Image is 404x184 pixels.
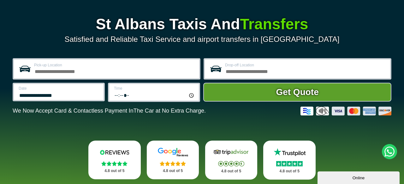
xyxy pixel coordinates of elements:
img: Trustpilot [270,148,308,157]
img: Stars [101,161,128,166]
p: Satisfied and Reliable Taxi Service and airport transfers in [GEOGRAPHIC_DATA] [13,35,391,44]
a: Trustpilot Stars 4.8 out of 5 [263,141,316,180]
img: Stars [218,161,244,166]
a: Tripadvisor Stars 4.8 out of 5 [205,141,258,180]
a: Google Stars 4.8 out of 5 [147,141,199,179]
img: Tripadvisor [212,148,250,157]
p: 4.8 out of 5 [212,167,251,175]
img: Google [154,148,192,157]
p: 4.8 out of 5 [95,167,134,175]
h1: St Albans Taxis And [13,17,391,32]
iframe: chat widget [318,170,401,184]
label: Date [19,86,100,90]
p: 4.8 out of 5 [154,167,192,175]
label: Pick-up Location [34,63,195,67]
img: Stars [276,161,303,166]
label: Drop-off Location [225,63,386,67]
span: The Car at No Extra Charge. [134,108,206,114]
img: Reviews.io [96,148,134,157]
p: We Now Accept Card & Contactless Payment In [13,108,206,114]
a: Reviews.io Stars 4.8 out of 5 [88,141,141,179]
img: Stars [160,161,186,166]
button: Get Quote [203,83,391,102]
label: Time [114,86,195,90]
img: Credit And Debit Cards [300,107,391,115]
p: 4.8 out of 5 [270,167,309,175]
span: Transfers [240,16,308,32]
